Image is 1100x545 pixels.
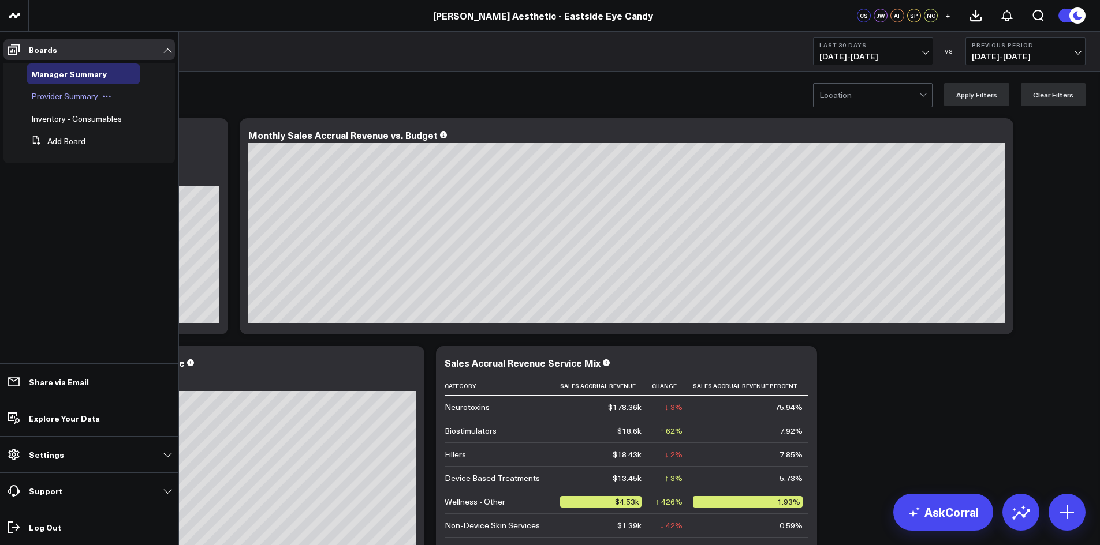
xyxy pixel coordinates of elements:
[972,42,1079,48] b: Previous Period
[248,129,438,141] div: Monthly Sales Accrual Revenue vs. Budget
[617,425,642,437] div: $18.6k
[560,377,652,396] th: Sales Accrual Revenue
[775,401,803,413] div: 75.94%
[52,382,416,391] div: Previous: $7.21k
[31,114,122,123] a: Inventory - Consumables
[780,472,803,484] div: 5.73%
[907,9,921,22] div: SP
[613,472,642,484] div: $13.45k
[31,92,98,101] a: Provider Summary
[1021,83,1086,106] button: Clear Filters
[965,37,1086,65] button: Previous Period[DATE]-[DATE]
[29,523,61,532] p: Log Out
[945,12,950,20] span: +
[29,377,89,386] p: Share via Email
[665,472,683,484] div: ↑ 3%
[31,68,107,80] span: Manager Summary
[29,414,100,423] p: Explore Your Data
[893,494,993,531] a: AskCorral
[780,425,803,437] div: 7.92%
[445,472,540,484] div: Device Based Treatments
[660,520,683,531] div: ↓ 42%
[652,377,693,396] th: Change
[944,83,1009,106] button: Apply Filters
[660,425,683,437] div: ↑ 62%
[445,401,490,413] div: Neurotoxins
[31,91,98,102] span: Provider Summary
[941,9,954,22] button: +
[665,401,683,413] div: ↓ 3%
[613,449,642,460] div: $18.43k
[445,377,560,396] th: Category
[780,449,803,460] div: 7.85%
[27,131,85,152] button: Add Board
[31,113,122,124] span: Inventory - Consumables
[29,45,57,54] p: Boards
[780,520,803,531] div: 0.59%
[693,496,803,508] div: 1.93%
[924,9,938,22] div: NC
[617,520,642,531] div: $1.39k
[819,52,927,61] span: [DATE] - [DATE]
[433,9,653,22] a: [PERSON_NAME] Aesthetic - Eastside Eye Candy
[813,37,933,65] button: Last 30 Days[DATE]-[DATE]
[939,48,960,55] div: VS
[445,520,540,531] div: Non-Device Skin Services
[560,496,642,508] div: $4.53k
[874,9,888,22] div: JW
[608,401,642,413] div: $178.36k
[445,356,601,369] div: Sales Accrual Revenue Service Mix
[29,450,64,459] p: Settings
[972,52,1079,61] span: [DATE] - [DATE]
[890,9,904,22] div: AF
[857,9,871,22] div: CS
[445,425,497,437] div: Biostimulators
[693,377,813,396] th: Sales Accrual Revenue Percent
[445,496,505,508] div: Wellness - Other
[31,69,107,78] a: Manager Summary
[655,496,683,508] div: ↑ 426%
[29,486,62,495] p: Support
[665,449,683,460] div: ↓ 2%
[3,517,175,538] a: Log Out
[819,42,927,48] b: Last 30 Days
[445,449,466,460] div: Fillers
